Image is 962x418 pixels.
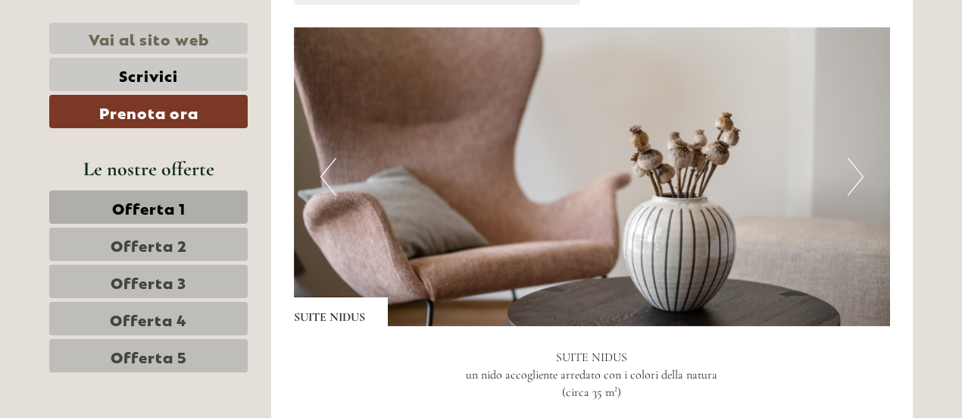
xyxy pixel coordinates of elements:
a: Vai al sito web [49,23,248,54]
button: Previous [320,158,336,196]
img: image [294,27,891,326]
div: [GEOGRAPHIC_DATA] [23,44,202,56]
a: Scrivici [49,58,248,91]
a: Prenota ora [49,95,248,128]
span: Offerta 5 [111,345,187,366]
span: Offerta 2 [111,234,187,255]
span: Offerta 3 [111,271,186,292]
span: Offerta 1 [112,196,186,218]
div: SUITE NIDUS [294,297,388,326]
button: Next [848,158,864,196]
span: Offerta 4 [110,308,187,329]
div: giovedì [265,11,332,37]
small: 11:56 [23,74,202,84]
div: Le nostre offerte [49,155,248,183]
div: Buon giorno, come possiamo aiutarla? [11,41,210,87]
